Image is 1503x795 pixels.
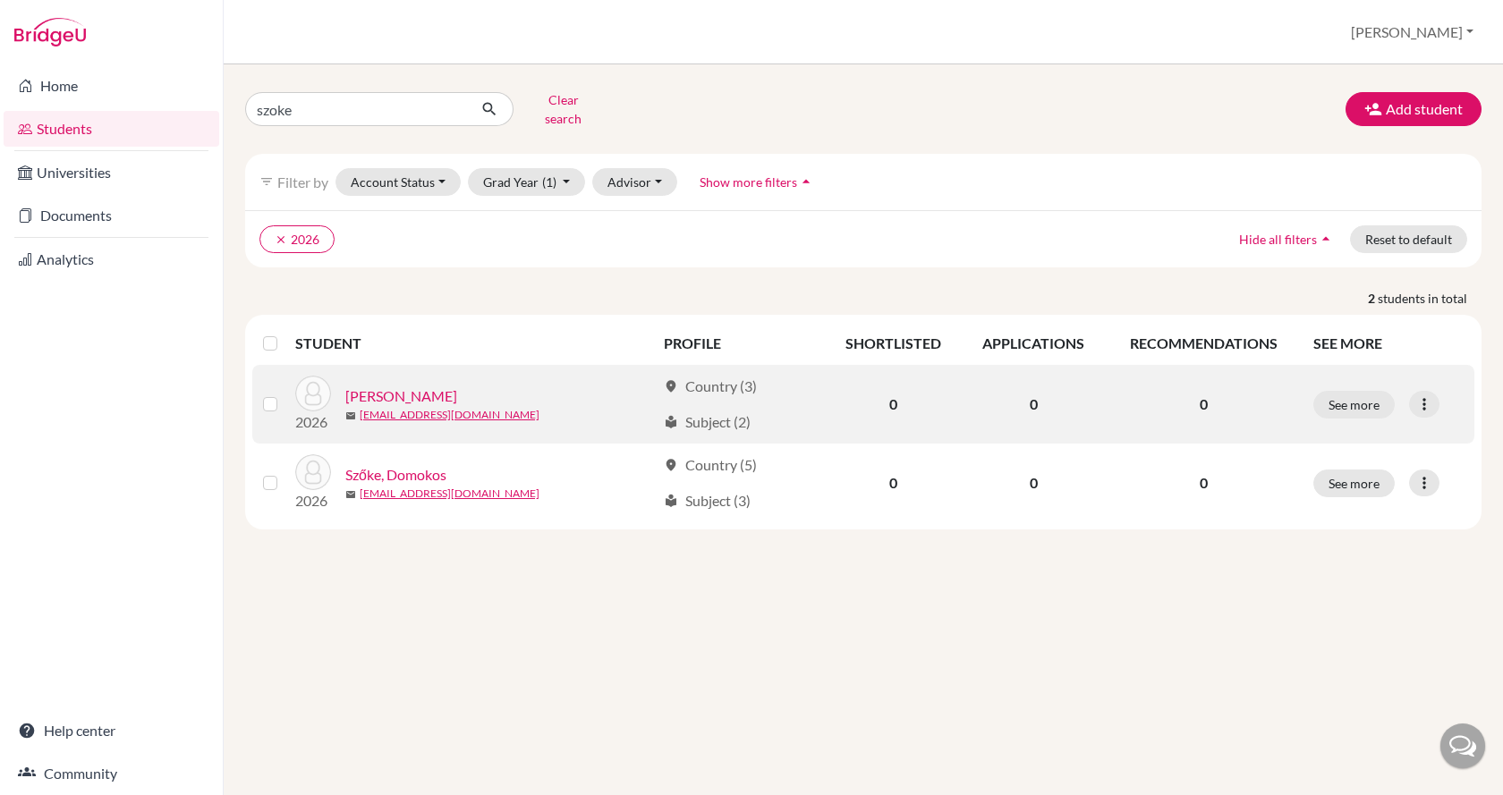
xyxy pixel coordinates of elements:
i: clear [275,233,287,246]
div: Country (3) [664,376,757,397]
span: location_on [664,379,678,393]
button: Grad Year(1) [468,168,586,196]
a: Szőke, Domokos [345,464,446,486]
th: SEE MORE [1303,322,1474,365]
img: Szőke, Domokos [295,454,331,490]
td: 0 [962,365,1106,444]
button: Add student [1346,92,1482,126]
span: (1) [542,174,556,190]
p: 0 [1117,472,1292,494]
a: Analytics [4,241,219,277]
span: mail [345,410,356,421]
button: See more [1313,469,1395,497]
button: clear2026 [259,225,335,253]
span: students in total [1378,289,1482,308]
strong: 2 [1368,289,1378,308]
a: [EMAIL_ADDRESS][DOMAIN_NAME] [360,407,539,423]
span: mail [345,489,356,500]
th: APPLICATIONS [962,322,1106,365]
a: Universities [4,155,219,190]
a: Community [4,756,219,791]
span: Show more filters [700,174,797,190]
span: Filter by [277,173,328,190]
td: 0 [825,444,962,522]
span: location_on [664,458,678,472]
a: Documents [4,198,219,233]
a: [EMAIL_ADDRESS][DOMAIN_NAME] [360,486,539,502]
p: 2026 [295,411,331,433]
button: Account Status [335,168,461,196]
input: Find student by name... [245,92,467,126]
a: [PERSON_NAME] [345,385,457,407]
button: Show more filtersarrow_drop_up [684,168,830,196]
button: Reset to default [1350,225,1467,253]
button: [PERSON_NAME] [1343,15,1482,49]
i: arrow_drop_up [797,173,815,190]
a: Help center [4,713,219,748]
a: Home [4,68,219,104]
i: filter_list [259,174,274,189]
button: Advisor [592,168,677,196]
p: 0 [1117,393,1292,415]
button: Hide all filtersarrow_drop_up [1224,225,1350,253]
div: Country (5) [664,454,757,476]
td: 0 [825,365,962,444]
p: 2026 [295,490,331,512]
img: Bridge-U [14,18,86,47]
button: Clear search [514,86,613,132]
th: STUDENT [295,322,653,365]
a: Students [4,111,219,147]
th: SHORTLISTED [825,322,962,365]
i: arrow_drop_up [1317,230,1335,248]
div: Subject (3) [664,490,751,512]
span: local_library [664,415,678,429]
img: Szőke, Ádám [295,376,331,411]
th: PROFILE [653,322,825,365]
span: Help [40,13,77,29]
div: Subject (2) [664,411,751,433]
th: RECOMMENDATIONS [1106,322,1303,365]
span: local_library [664,494,678,508]
span: Hide all filters [1239,232,1317,247]
td: 0 [962,444,1106,522]
button: See more [1313,391,1395,419]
